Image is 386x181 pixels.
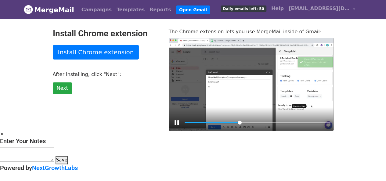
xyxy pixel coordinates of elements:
a: Install Chrome extension [53,45,139,60]
a: Reports [147,4,174,16]
p: The Chrome extension lets you use MergeMail inside of Gmail: [169,28,334,35]
span: [EMAIL_ADDRESS][DOMAIN_NAME] [289,5,350,12]
a: Next [53,82,72,94]
input: Seek [185,120,330,125]
a: Help [269,2,286,15]
iframe: Chat Widget [355,152,386,181]
span: Daily emails left: 50 [221,5,266,12]
button: Play [172,118,182,128]
a: Open Gmail [176,5,210,14]
a: Templates [114,4,147,16]
button: Save [56,156,68,164]
a: Daily emails left: 50 [218,2,269,15]
a: MergeMail [24,3,74,16]
p: After installing, click "Next": [53,71,160,78]
img: MergeMail logo [24,5,33,14]
h2: Install Chrome extension [53,28,160,39]
a: [EMAIL_ADDRESS][DOMAIN_NAME] [286,2,358,17]
a: NextGrowthLabs [32,164,78,172]
a: Campaigns [79,4,114,16]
